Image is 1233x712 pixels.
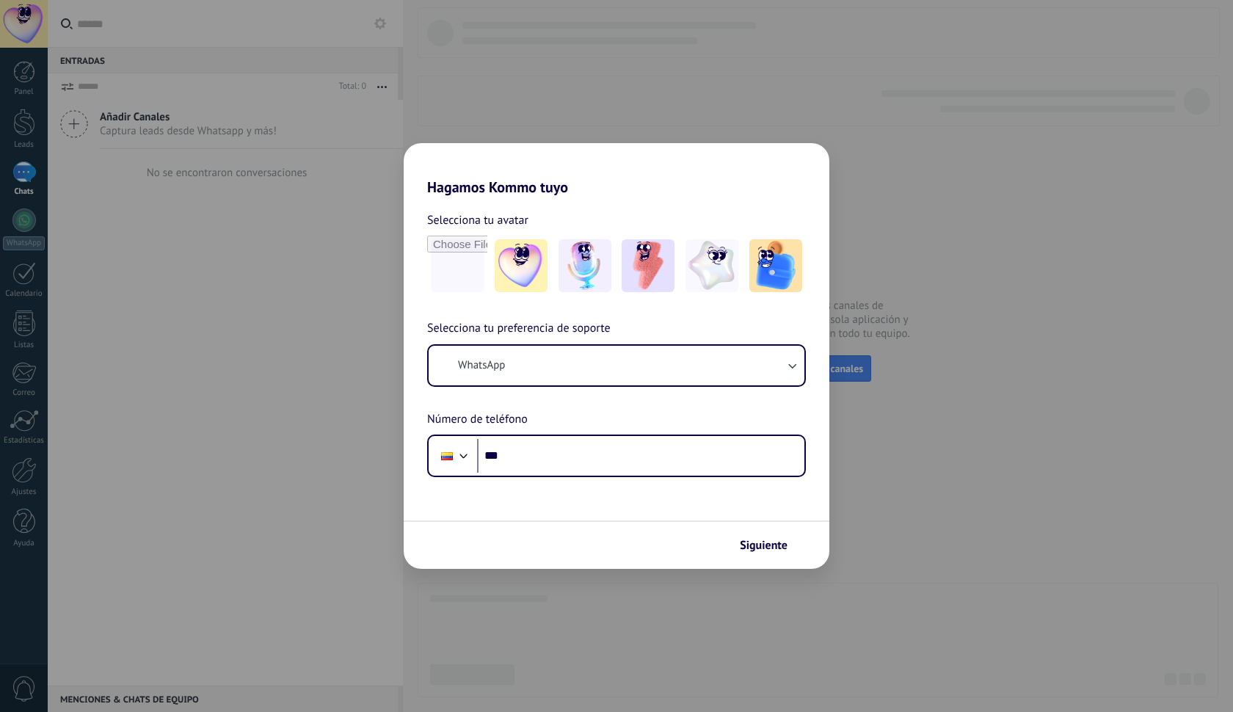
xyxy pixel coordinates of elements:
[429,346,804,385] button: WhatsApp
[458,358,505,373] span: WhatsApp
[622,239,674,292] img: -3.jpeg
[404,143,829,196] h2: Hagamos Kommo tuyo
[427,211,528,230] span: Selecciona tu avatar
[433,440,461,471] div: Colombia: + 57
[749,239,802,292] img: -5.jpeg
[733,533,807,558] button: Siguiente
[427,319,611,338] span: Selecciona tu preferencia de soporte
[427,410,528,429] span: Número de teléfono
[559,239,611,292] img: -2.jpeg
[495,239,548,292] img: -1.jpeg
[685,239,738,292] img: -4.jpeg
[740,540,788,551] span: Siguiente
